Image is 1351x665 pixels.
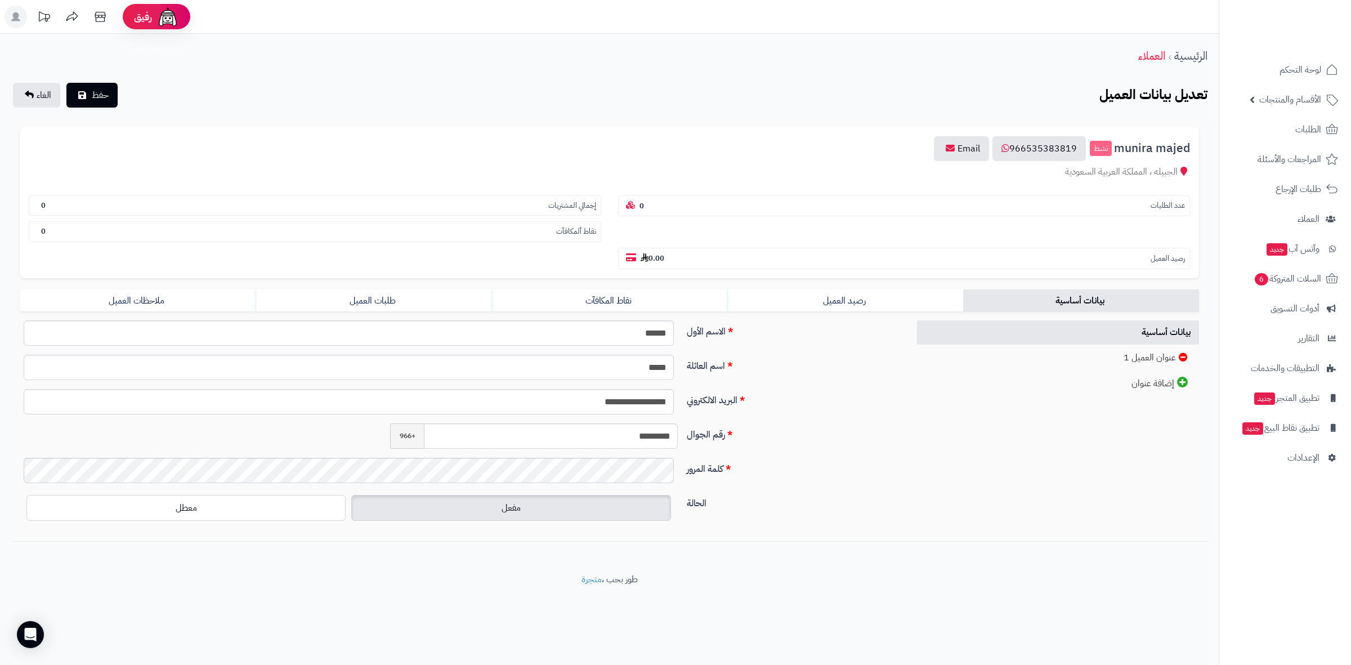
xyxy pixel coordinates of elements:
div: Open Intercom Messenger [17,621,44,648]
a: السلات المتروكة6 [1226,265,1344,292]
a: ملاحظات العميل [20,289,256,312]
a: وآتس آبجديد [1226,235,1344,262]
div: الجبيله ، المملكة العربية السعودية [29,166,1190,178]
a: متجرة [581,573,602,586]
span: التقارير [1298,331,1319,346]
a: المراجعات والأسئلة [1226,146,1344,173]
a: التقارير [1226,325,1344,352]
span: جديد [1254,392,1275,405]
a: الطلبات [1226,116,1344,143]
span: التطبيقات والخدمات [1251,360,1319,376]
a: الغاء [13,83,60,108]
span: وآتس آب [1265,241,1319,257]
small: رصيد العميل [1151,253,1185,264]
span: المراجعات والأسئلة [1258,151,1321,167]
span: معطل [176,501,197,515]
span: لوحة التحكم [1280,62,1321,78]
span: حفظ [92,88,109,102]
label: الاسم الأول [682,320,905,338]
a: 966535383819 [992,136,1086,161]
a: لوحة التحكم [1226,56,1344,83]
a: إضافة عنوان [917,371,1199,396]
a: Email [934,136,989,161]
span: الطلبات [1295,122,1321,137]
b: 0.00 [641,253,664,264]
span: السلات المتروكة [1254,271,1321,287]
button: حفظ [66,83,118,108]
a: تطبيق نقاط البيعجديد [1226,414,1344,441]
span: تطبيق المتجر [1253,390,1319,406]
label: اسم العائلة [682,355,905,373]
a: العملاء [1138,47,1165,64]
a: الإعدادات [1226,444,1344,471]
a: بيانات أساسية [917,320,1199,345]
a: التطبيقات والخدمات [1226,355,1344,382]
small: عدد الطلبات [1151,200,1185,211]
b: تعديل بيانات العميل [1099,84,1207,105]
span: الأقسام والمنتجات [1259,92,1321,108]
a: عنوان العميل 1 [917,346,1199,370]
a: تطبيق المتجرجديد [1226,385,1344,412]
label: البريد الالكتروني [682,389,905,407]
small: نشط [1090,141,1112,157]
span: +966 [390,423,424,449]
a: تحديثات المنصة [30,6,58,31]
span: 6 [1255,273,1268,285]
span: العملاء [1298,211,1319,227]
span: طلبات الإرجاع [1276,181,1321,197]
label: كلمة المرور [682,458,905,476]
b: 0 [639,200,644,211]
span: الغاء [37,88,51,102]
a: طلبات العميل [256,289,491,312]
a: نقاط المكافآت [491,289,727,312]
a: العملاء [1226,206,1344,233]
b: 0 [41,200,46,211]
label: رقم الجوال [682,423,905,441]
span: مفعل [502,501,521,515]
label: الحالة [682,492,905,510]
a: الرئيسية [1174,47,1207,64]
a: رصيد العميل [727,289,963,312]
a: طلبات الإرجاع [1226,176,1344,203]
span: رفيق [134,10,152,24]
span: munira majed [1114,142,1190,155]
a: أدوات التسويق [1226,295,1344,322]
small: نقاط ألمكافآت [556,226,596,237]
a: بيانات أساسية [963,289,1199,312]
span: الإعدادات [1287,450,1319,466]
span: أدوات التسويق [1271,301,1319,316]
span: جديد [1242,422,1263,435]
small: إجمالي المشتريات [548,200,596,211]
b: 0 [41,226,46,236]
span: تطبيق نقاط البيع [1241,420,1319,436]
img: ai-face.png [156,6,179,28]
span: جديد [1267,243,1287,256]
